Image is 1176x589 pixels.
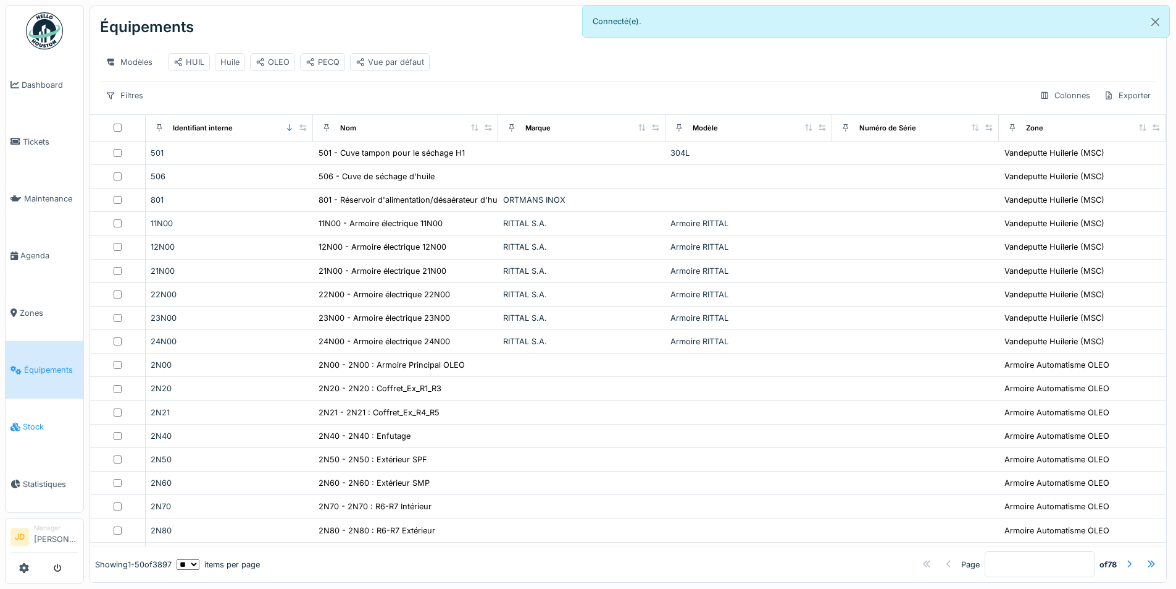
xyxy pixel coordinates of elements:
[503,336,660,347] div: RITTAL S.A.
[151,289,307,300] div: 22N00
[1004,501,1109,512] div: Armoire Automatisme OLEO
[319,501,432,512] div: 2N70 - 2N70 : R6-R7 Intérieur
[6,171,83,227] a: Maintenance
[1004,218,1104,229] div: Vandeputte Huilerie (MSC)
[220,56,240,68] div: Huile
[503,218,660,229] div: RITTAL S.A.
[6,56,83,113] a: Dashboard
[34,523,78,550] li: [PERSON_NAME]
[151,194,307,206] div: 801
[319,194,506,206] div: 801 - Réservoir d'alimentation/désaérateur d'huile
[319,359,465,371] div: 2N00 - 2N00 : Armoire Principal OLEO
[1004,147,1104,159] div: Vandeputte Huilerie (MSC)
[319,454,427,465] div: 2N50 - 2N50 : Extérieur SPF
[670,289,827,300] div: Armoire RITTAL
[1004,407,1109,418] div: Armoire Automatisme OLEO
[1004,383,1109,394] div: Armoire Automatisme OLEO
[503,289,660,300] div: RITTAL S.A.
[319,218,443,229] div: 11N00 - Armoire électrique 11N00
[670,241,827,253] div: Armoire RITTAL
[319,525,435,536] div: 2N80 - 2N80 : R6-R7 Extérieur
[151,171,307,182] div: 506
[356,56,424,68] div: Vue par défaut
[6,399,83,456] a: Stock
[173,123,233,133] div: Identifiant interne
[1004,171,1104,182] div: Vandeputte Huilerie (MSC)
[151,525,307,536] div: 2N80
[1004,359,1109,371] div: Armoire Automatisme OLEO
[319,336,450,347] div: 24N00 - Armoire électrique 24N00
[151,241,307,253] div: 12N00
[151,383,307,394] div: 2N20
[503,265,660,277] div: RITTAL S.A.
[1004,525,1109,536] div: Armoire Automatisme OLEO
[319,147,465,159] div: 501 - Cuve tampon pour le séchage H1
[319,477,430,489] div: 2N60 - 2N60 : Extérieur SMP
[20,250,78,261] span: Agenda
[340,123,356,133] div: Nom
[319,171,435,182] div: 506 - Cuve de séchage d'huile
[22,79,78,91] span: Dashboard
[23,421,78,433] span: Stock
[6,456,83,512] a: Statistiques
[319,241,446,253] div: 12N00 - Armoire électrique 12N00
[151,501,307,512] div: 2N70
[151,359,307,371] div: 2N00
[1004,194,1104,206] div: Vandeputte Huilerie (MSC)
[1004,241,1104,253] div: Vandeputte Huilerie (MSC)
[306,56,340,68] div: PECQ
[151,218,307,229] div: 11N00
[10,523,78,553] a: JD Manager[PERSON_NAME]
[1004,477,1109,489] div: Armoire Automatisme OLEO
[151,312,307,324] div: 23N00
[319,265,446,277] div: 21N00 - Armoire électrique 21N00
[100,11,194,43] div: Équipements
[173,56,204,68] div: HUIL
[1004,430,1109,442] div: Armoire Automatisme OLEO
[503,241,660,253] div: RITTAL S.A.
[319,383,441,394] div: 2N20 - 2N20 : Coffret_Ex_R1_R3
[23,136,78,148] span: Tickets
[1141,6,1169,38] button: Close
[961,558,980,570] div: Page
[20,307,78,319] span: Zones
[95,558,172,570] div: Showing 1 - 50 of 3897
[6,227,83,284] a: Agenda
[503,194,660,206] div: ORTMANS INOX
[693,123,718,133] div: Modèle
[859,123,916,133] div: Numéro de Série
[670,336,827,347] div: Armoire RITTAL
[151,336,307,347] div: 24N00
[24,364,78,376] span: Équipements
[100,87,149,104] div: Filtres
[670,218,827,229] div: Armoire RITTAL
[151,147,307,159] div: 501
[503,312,660,324] div: RITTAL S.A.
[1004,454,1109,465] div: Armoire Automatisme OLEO
[177,558,260,570] div: items per page
[10,528,29,546] li: JD
[151,454,307,465] div: 2N50
[151,477,307,489] div: 2N60
[1004,312,1104,324] div: Vandeputte Huilerie (MSC)
[151,265,307,277] div: 21N00
[319,430,411,442] div: 2N40 - 2N40 : Enfutage
[319,407,440,418] div: 2N21 - 2N21 : Coffret_Ex_R4_R5
[525,123,551,133] div: Marque
[151,407,307,418] div: 2N21
[100,53,158,71] div: Modèles
[6,341,83,398] a: Équipements
[34,523,78,533] div: Manager
[256,56,290,68] div: OLEO
[1098,87,1156,104] div: Exporter
[1026,123,1043,133] div: Zone
[23,478,78,490] span: Statistiques
[319,289,450,300] div: 22N00 - Armoire électrique 22N00
[1004,289,1104,300] div: Vandeputte Huilerie (MSC)
[1004,265,1104,277] div: Vandeputte Huilerie (MSC)
[319,312,450,324] div: 23N00 - Armoire électrique 23N00
[670,147,827,159] div: 304L
[6,113,83,170] a: Tickets
[151,430,307,442] div: 2N40
[24,193,78,205] span: Maintenance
